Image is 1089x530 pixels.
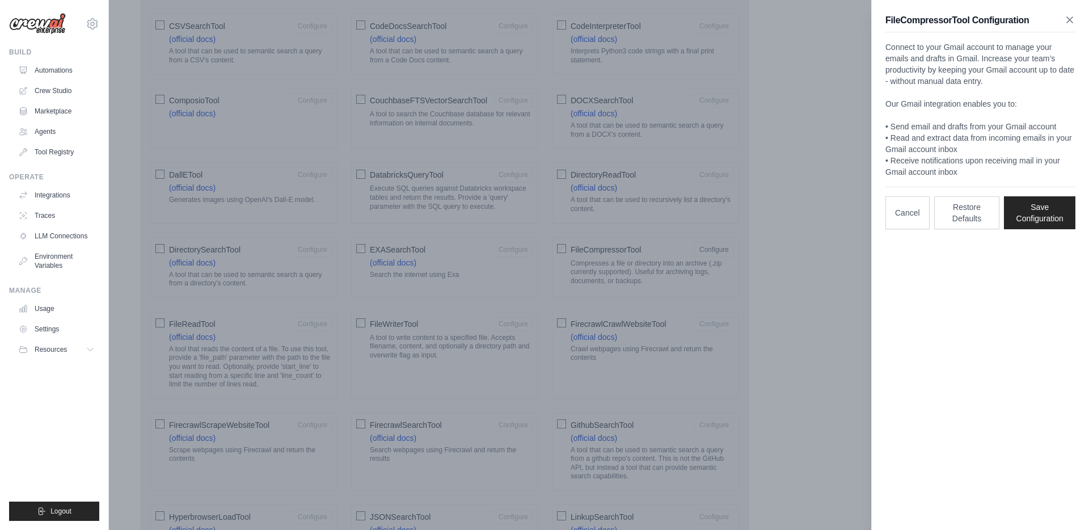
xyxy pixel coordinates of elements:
div: Manage [9,286,99,295]
a: Environment Variables [14,247,99,275]
a: Settings [14,320,99,338]
a: Agents [14,123,99,141]
a: Crew Studio [14,82,99,100]
a: Tool Registry [14,143,99,161]
img: Logo [9,13,66,35]
button: Logout [9,502,99,521]
a: Automations [14,61,99,79]
button: Restore Defaults [934,196,1000,229]
button: Resources [14,340,99,359]
span: Resources [35,345,67,354]
a: LLM Connections [14,227,99,245]
div: Build [9,48,99,57]
a: Traces [14,207,99,225]
button: Save Configuration [1004,196,1075,229]
h3: FileCompressorTool Configuration [885,14,1029,27]
span: Logout [50,507,71,516]
div: Operate [9,173,99,182]
a: Marketplace [14,102,99,120]
a: Integrations [14,186,99,204]
button: Cancel [885,196,930,229]
p: Connect to your Gmail account to manage your emails and drafts in Gmail. Increase your team’s pro... [885,41,1075,178]
iframe: Chat Widget [1032,476,1089,530]
a: Usage [14,300,99,318]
